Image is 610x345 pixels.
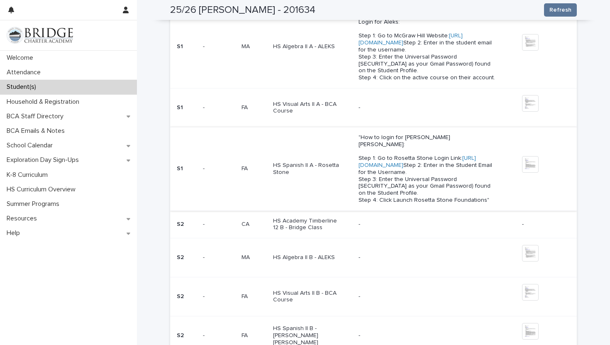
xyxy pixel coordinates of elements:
[3,83,43,91] p: Student(s)
[3,69,47,76] p: Attendance
[170,88,577,127] tr: S1-- FAFA HS Visual Arts II A - BCA Course-
[273,218,342,232] p: HS Academy Timberline 12 B - Bridge Class
[242,291,249,300] p: FA
[203,42,206,50] p: -
[7,27,73,44] img: V1C1m3IdTEidaUdm9Hs0
[3,200,66,208] p: Summer Programs
[273,101,342,115] p: HS Visual Arts II A - BCA Course
[170,210,577,238] tr: S2-- CACA HS Academy Timberline 12 B - Bridge Class--
[273,254,342,261] p: HS Algebra II B - ALEKS
[203,291,206,300] p: -
[359,155,476,168] a: [URL][DOMAIN_NAME]
[3,156,85,164] p: Exploration Day Sign-Ups
[170,4,315,16] h2: 25/26 [PERSON_NAME] - 201634
[242,219,251,228] p: CA
[359,12,497,81] p: Step by Step Tutorial: How to Login for Aleks: Step 1: Go to McGraw Hill Website: Step 2: Enter i...
[359,293,497,300] p: -
[359,134,497,204] p: "How to login for [PERSON_NAME] [PERSON_NAME]: Step 1: Go to Rosetta Stone Login Link: Step 2: En...
[3,229,27,237] p: Help
[203,103,206,111] p: -
[177,43,196,50] p: S1
[177,293,196,300] p: S2
[170,277,577,316] tr: S2-- FAFA HS Visual Arts II B - BCA Course-
[177,254,196,261] p: S2
[170,238,577,277] tr: S2-- MAMA HS Algebra II B - ALEKS-
[203,252,206,261] p: -
[242,330,249,339] p: FA
[3,113,70,120] p: BCA Staff Directory
[177,104,196,111] p: S1
[3,186,82,193] p: HS Curriculum Overview
[3,142,59,149] p: School Calendar
[242,164,249,172] p: FA
[3,215,44,223] p: Resources
[359,254,497,261] p: -
[203,330,206,339] p: -
[3,54,40,62] p: Welcome
[359,104,497,111] p: -
[177,221,196,228] p: S2
[170,5,577,88] tr: S1-- MAMA HS Algebra II A - ALEKSStep by Step Tutorial:[URL][DOMAIN_NAME]How to Login for Aleks: ...
[242,103,249,111] p: FA
[203,219,206,228] p: -
[242,252,251,261] p: MA
[522,221,564,228] p: -
[242,42,251,50] p: MA
[273,162,342,176] p: HS Spanish II A - Rosetta Stone
[549,6,571,14] span: Refresh
[3,98,86,106] p: Household & Registration
[177,332,196,339] p: S2
[359,332,497,339] p: -
[273,43,342,50] p: HS Algebra II A - ALEKS
[3,171,54,179] p: K-8 Curriculum
[359,221,497,228] p: -
[273,290,342,304] p: HS Visual Arts II B - BCA Course
[544,3,577,17] button: Refresh
[177,165,196,172] p: S1
[3,127,71,135] p: BCA Emails & Notes
[203,164,206,172] p: -
[170,127,577,210] tr: S1-- FAFA HS Spanish II A - Rosetta Stone"How to login for [PERSON_NAME] [PERSON_NAME]: Step 1: G...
